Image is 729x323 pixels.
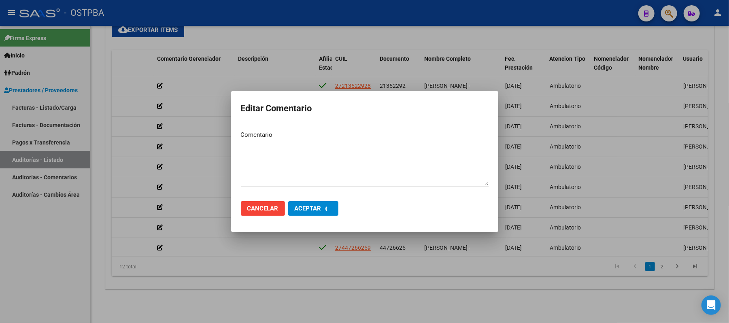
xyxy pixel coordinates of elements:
[241,201,285,216] button: Cancelar
[701,295,721,315] div: Open Intercom Messenger
[241,101,489,116] h2: Editar Comentario
[288,201,338,216] button: Aceptar
[247,205,278,212] span: Cancelar
[295,205,321,212] span: Aceptar
[241,130,489,140] p: Comentario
